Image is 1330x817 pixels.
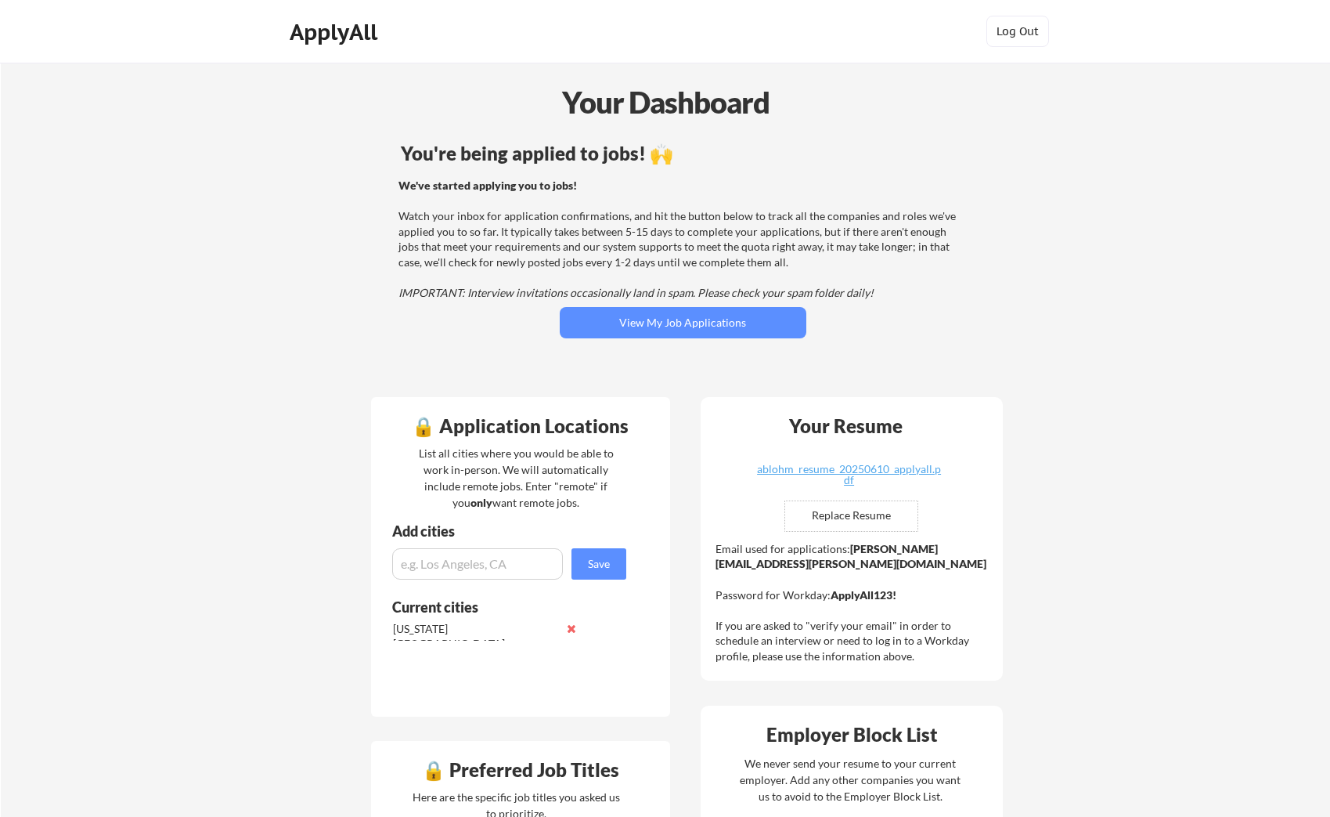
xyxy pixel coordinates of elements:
[715,541,992,664] div: Email used for applications: Password for Workday: If you are asked to "verify your email" in ord...
[290,19,382,45] div: ApplyAll
[375,761,666,779] div: 🔒 Preferred Job Titles
[986,16,1049,47] button: Log Out
[756,464,943,488] a: ablohm_resume_20250610_applyall.pdf
[2,80,1330,125] div: Your Dashboard
[401,144,965,163] div: You're being applied to jobs! 🙌
[392,524,630,538] div: Add cities
[707,725,998,744] div: Employer Block List
[831,588,896,602] strong: ApplyAll123!
[392,600,609,614] div: Current cities
[398,286,874,299] em: IMPORTANT: Interview invitations occasionally land in spam. Please check your spam folder daily!
[756,464,943,486] div: ablohm_resume_20250610_applyall.pdf
[739,755,962,804] div: We never send your resume to your current employer. Add any other companies you want us to avoid ...
[392,548,563,580] input: e.g. Los Angeles, CA
[393,621,558,652] div: [US_STATE][GEOGRAPHIC_DATA]
[398,178,963,301] div: Watch your inbox for application confirmations, and hit the button below to track all the compani...
[769,417,924,436] div: Your Resume
[398,179,577,192] strong: We've started applying you to jobs!
[375,417,666,436] div: 🔒 Application Locations
[560,307,806,338] button: View My Job Applications
[470,496,492,509] strong: only
[409,445,624,511] div: List all cities where you would be able to work in-person. We will automatically include remote j...
[715,542,986,571] strong: [PERSON_NAME][EMAIL_ADDRESS][PERSON_NAME][DOMAIN_NAME]
[571,548,626,580] button: Save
